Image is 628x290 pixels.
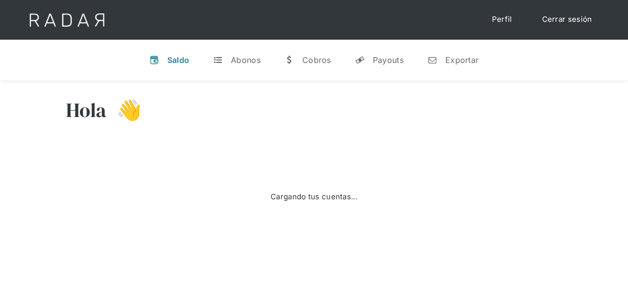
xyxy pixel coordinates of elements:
[427,55,437,65] div: n
[66,98,107,122] h3: Hola
[373,55,404,65] div: Payouts
[302,55,331,65] div: Cobros
[532,10,602,29] a: Cerrar sesión
[231,55,261,65] div: Abonos
[213,55,223,65] div: t
[355,55,365,65] div: y
[167,55,190,65] div: Saldo
[284,55,294,65] div: w
[445,55,479,65] div: Exportar
[482,10,522,29] a: Perfil
[107,98,141,122] h3: 👋
[271,191,357,203] div: Cargando tus cuentas...
[149,55,159,65] div: v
